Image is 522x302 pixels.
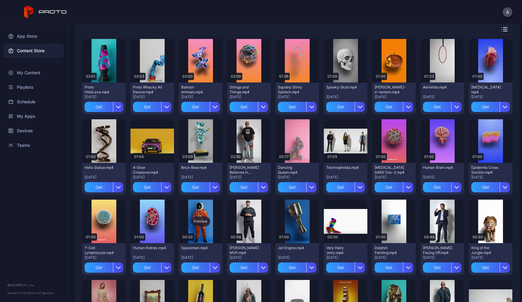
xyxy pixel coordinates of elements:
[471,182,500,192] div: Get
[326,246,359,255] div: Very Hairy Jerry.mp4
[471,246,504,255] div: King of the Jungle.mp4
[375,95,413,99] div: [DATE]
[326,102,355,112] div: Get
[4,138,64,153] a: Teams
[423,255,462,260] div: [DATE]
[85,182,123,192] button: Get
[278,262,317,273] button: Get
[4,29,64,43] a: App Store
[375,102,413,112] button: Get
[326,102,365,112] button: Get
[471,95,510,99] div: [DATE]
[4,124,64,138] a: Devices
[278,85,311,95] div: Squishy Shiny Splotch.mp4
[326,262,365,273] button: Get
[7,283,60,288] div: © 2025 PROTO, Inc.
[4,80,64,95] a: Playlists
[375,182,413,192] button: Get
[230,255,268,260] div: [DATE]
[181,102,210,112] div: Get
[4,95,64,109] a: Schedule
[230,262,268,273] button: Get
[230,102,268,112] button: Get
[4,109,64,124] a: My Apps
[191,217,210,226] div: Preview
[278,246,311,250] div: Jet Engine.mp4
[423,165,456,170] div: Human Brain.mp4
[423,85,456,90] div: Aerialists.mp4
[230,262,258,273] div: Get
[133,102,161,112] div: Get
[326,182,355,192] div: Get
[230,182,268,192] button: Get
[7,291,28,295] span: Version 1.13.0 •
[326,255,365,260] div: [DATE]
[471,262,510,273] button: Get
[230,182,258,192] div: Get
[85,255,123,260] div: [DATE]
[85,95,123,99] div: [DATE]
[230,246,263,255] div: Albert Pujols MVP.mp4
[85,262,123,273] button: Get
[181,95,220,99] div: [DATE]
[133,95,172,99] div: [DATE]
[133,85,166,95] div: Proto Whacky Air Dancer.mp4
[471,175,510,180] div: [DATE]
[278,175,317,180] div: [DATE]
[423,182,462,192] button: Get
[471,102,510,112] button: Get
[181,165,214,170] div: Brick Bear.mp4
[133,182,161,192] div: Get
[181,255,220,260] div: [DATE]
[278,102,306,112] div: Get
[375,85,408,95] div: Jack-o'-lantern.mp4
[133,175,172,180] div: [DATE]
[133,246,166,250] div: Human Kidney.mp4
[326,85,359,90] div: Spooky Skull.mp4
[471,262,500,273] div: Get
[230,85,263,95] div: Strings and Things.mp4
[503,7,512,17] button: A
[133,255,172,260] div: [DATE]
[85,102,113,112] div: Get
[181,262,210,273] div: Get
[181,182,220,192] button: Get
[278,182,317,192] button: Get
[423,182,451,192] div: Get
[230,175,268,180] div: [DATE]
[85,175,123,180] div: [DATE]
[133,262,172,273] button: Get
[423,262,462,273] button: Get
[133,165,166,175] div: 4-Door Crossover.mp4
[4,66,64,80] a: My Content
[375,262,413,273] button: Get
[471,102,500,112] div: Get
[326,262,355,273] div: Get
[423,102,462,112] button: Get
[471,182,510,192] button: Get
[375,182,403,192] div: Get
[423,262,451,273] div: Get
[278,255,317,260] div: [DATE]
[4,43,64,58] a: Content Store
[278,262,306,273] div: Get
[375,262,403,273] div: Get
[375,102,403,112] div: Get
[326,175,365,180] div: [DATE]
[375,165,408,175] div: Covid-19 SARS Cov-2.mp4
[181,175,220,180] div: [DATE]
[181,262,220,273] button: Get
[375,175,413,180] div: [DATE]
[423,246,456,255] div: Manny Pacquiao Facing Off.mp4
[326,95,365,99] div: [DATE]
[423,102,451,112] div: Get
[181,102,220,112] button: Get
